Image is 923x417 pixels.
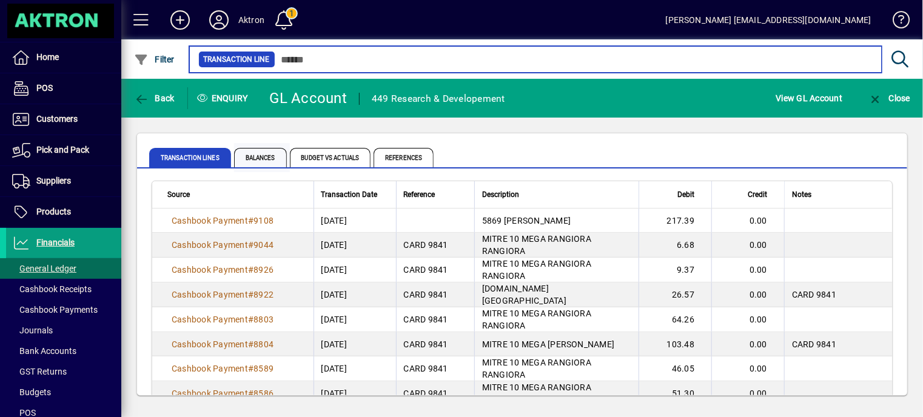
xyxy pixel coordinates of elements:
[865,87,913,109] button: Close
[134,93,175,103] span: Back
[711,307,784,332] td: 0.00
[321,338,347,350] span: [DATE]
[167,263,278,276] a: Cashbook Payment#8926
[321,215,347,227] span: [DATE]
[131,87,178,109] button: Back
[167,338,278,351] a: Cashbook Payment#8804
[719,188,778,201] div: Credit
[792,188,877,201] div: Notes
[12,346,76,356] span: Bank Accounts
[172,389,248,398] span: Cashbook Payment
[6,135,121,165] a: Pick and Pack
[6,279,121,299] a: Cashbook Receipts
[711,332,784,356] td: 0.00
[482,259,592,281] span: MITRE 10 MEGA RANGIORA RANGIORA
[639,282,711,307] td: 26.57
[248,364,253,373] span: #
[172,364,248,373] span: Cashbook Payment
[482,234,592,256] span: MITRE 10 MEGA RANGIORA RANGIORA
[792,188,811,201] span: Notes
[792,290,836,299] span: CARD 9841
[884,2,908,42] a: Knowledge Base
[253,389,274,398] span: 8586
[773,87,846,109] button: View GL Account
[253,339,274,349] span: 8804
[167,214,278,227] a: Cashbook Payment#9108
[248,216,253,225] span: #
[248,389,253,398] span: #
[482,284,566,305] span: [DOMAIN_NAME] [GEOGRAPHIC_DATA]
[36,114,78,124] span: Customers
[248,290,253,299] span: #
[134,55,175,64] span: Filter
[639,356,711,381] td: 46.05
[6,299,121,320] a: Cashbook Payments
[253,240,274,250] span: 9044
[121,87,188,109] app-page-header-button: Back
[868,93,910,103] span: Close
[253,265,274,275] span: 8926
[36,207,71,216] span: Products
[639,381,711,406] td: 51.30
[748,188,767,201] span: Credit
[321,264,347,276] span: [DATE]
[6,382,121,402] a: Budgets
[167,238,278,252] a: Cashbook Payment#9044
[321,387,347,399] span: [DATE]
[36,52,59,62] span: Home
[36,176,71,185] span: Suppliers
[6,258,121,279] a: General Ledger
[12,284,92,294] span: Cashbook Receipts
[677,188,694,201] span: Debit
[639,258,711,282] td: 9.37
[321,188,389,201] div: Transaction Date
[234,148,287,167] span: Balances
[36,83,53,93] span: POS
[404,290,448,299] span: CARD 9841
[404,188,467,201] div: Reference
[372,89,505,108] div: 449 Research & Developement
[321,188,378,201] span: Transaction Date
[646,188,705,201] div: Debit
[666,10,871,30] div: [PERSON_NAME] [EMAIL_ADDRESS][DOMAIN_NAME]
[6,361,121,382] a: GST Returns
[238,10,264,30] div: Aktron
[482,188,631,201] div: Description
[482,188,519,201] span: Description
[161,9,200,31] button: Add
[711,282,784,307] td: 0.00
[12,387,51,397] span: Budgets
[482,309,592,330] span: MITRE 10 MEGA RANGIORA RANGIORA
[172,265,248,275] span: Cashbook Payment
[6,104,121,135] a: Customers
[167,313,278,326] a: Cashbook Payment#8803
[404,339,448,349] span: CARD 9841
[248,265,253,275] span: #
[404,188,435,201] span: Reference
[12,305,98,315] span: Cashbook Payments
[290,148,371,167] span: Budget vs Actuals
[36,238,75,247] span: Financials
[639,307,711,332] td: 64.26
[321,313,347,325] span: [DATE]
[776,88,843,108] span: View GL Account
[639,233,711,258] td: 6.68
[6,42,121,73] a: Home
[12,325,53,335] span: Journals
[6,341,121,361] a: Bank Accounts
[204,53,270,65] span: Transaction Line
[188,88,261,108] div: Enquiry
[172,290,248,299] span: Cashbook Payment
[248,240,253,250] span: #
[792,339,836,349] span: CARD 9841
[711,208,784,233] td: 0.00
[270,88,347,108] div: GL Account
[6,197,121,227] a: Products
[321,239,347,251] span: [DATE]
[172,315,248,324] span: Cashbook Payment
[321,362,347,375] span: [DATE]
[404,389,448,398] span: CARD 9841
[248,315,253,324] span: #
[149,148,231,167] span: Transaction lines
[253,290,274,299] span: 8922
